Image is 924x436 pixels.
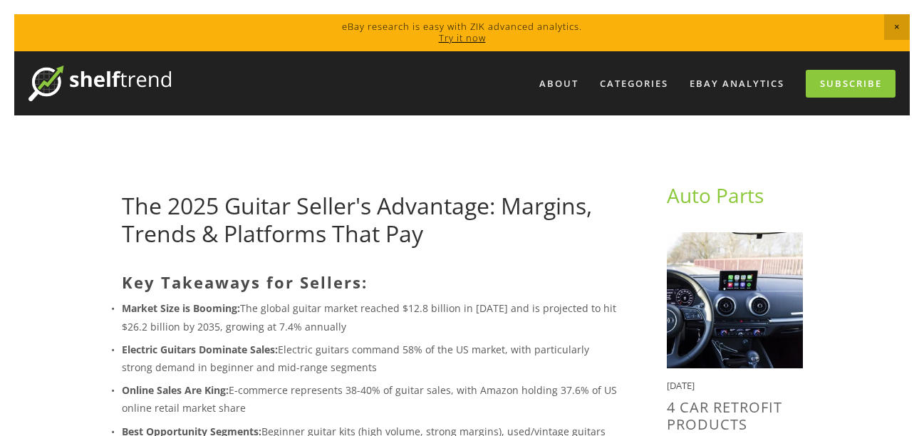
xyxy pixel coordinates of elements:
p: The global guitar market reached $12.8 billion in [DATE] and is projected to hit $26.2 billion by... [122,299,621,335]
img: ShelfTrend [28,66,171,101]
strong: Market Size is Booming: [122,301,240,315]
strong: Electric Guitars Dominate Sales: [122,343,278,356]
p: E-commerce represents 38-40% of guitar sales, with Amazon holding 37.6% of US online retail marke... [122,381,621,417]
span: Close Announcement [884,14,910,40]
a: About [530,72,588,95]
time: [DATE] [667,379,695,392]
a: Try it now [439,31,486,44]
div: Categories [591,72,678,95]
img: 4 Car Retrofit Products Exploding as Enthusiasts Stay With 8+ Year Old Car Models [667,232,803,368]
p: Electric guitars command 58% of the US market, with particularly strong demand in beginner and mi... [122,341,621,376]
a: The 2025 Guitar Seller's Advantage: Margins, Trends & Platforms That Pay [122,190,592,248]
a: Auto Parts [667,182,764,209]
strong: Key Takeaways for Sellers: [122,271,368,293]
a: Subscribe [806,70,896,98]
a: eBay Analytics [680,72,794,95]
strong: Online Sales Are King: [122,383,229,397]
